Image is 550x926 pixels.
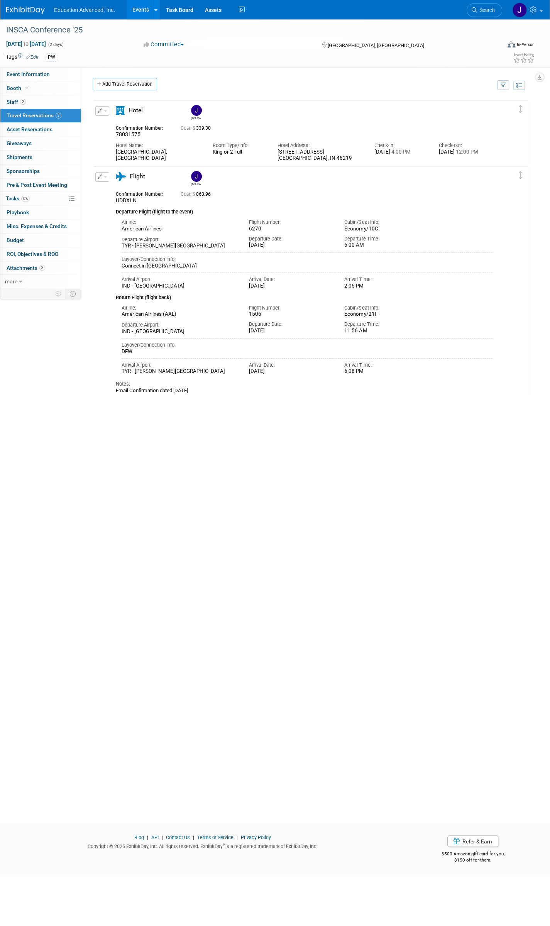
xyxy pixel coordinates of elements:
[116,204,492,216] div: Departure Flight (flight to the event)
[344,321,428,328] div: Departure Time:
[181,125,214,131] span: 339.30
[122,263,492,269] div: Connect in [GEOGRAPHIC_DATA]
[122,283,237,289] div: IND - [GEOGRAPHIC_DATA]
[0,206,81,219] a: Playbook
[7,223,67,229] span: Misc. Expenses & Credits
[7,251,58,257] span: ROI, Objectives & ROO
[278,149,363,162] div: [STREET_ADDRESS] [GEOGRAPHIC_DATA], IN 46219
[344,305,428,311] div: Cabin/Seat Info:
[116,197,137,203] span: UDBXLN
[519,171,523,179] i: Click and drag to move item
[0,164,81,178] a: Sponsorships
[145,834,150,840] span: |
[47,42,64,47] span: (2 days)
[122,362,237,369] div: Arrival Airport:
[0,151,81,164] a: Shipments
[7,265,45,271] span: Attachments
[122,226,237,232] div: American Airlines
[513,53,534,57] div: Event Rating
[374,149,427,156] div: [DATE]
[249,226,333,232] div: 6270
[26,54,39,60] a: Edit
[0,81,81,95] a: Booth
[344,362,428,369] div: Arrival Time:
[456,40,535,52] div: Event Format
[7,182,67,188] span: Pre & Post Event Meeting
[223,842,225,846] sup: ®
[141,41,187,49] button: Committed
[344,276,428,283] div: Arrival Time:
[249,242,333,249] div: [DATE]
[7,126,52,132] span: Asset Reservations
[3,23,489,37] div: INSCA Conference '25
[116,123,169,131] div: Confirmation Number:
[249,328,333,334] div: [DATE]
[122,368,237,375] div: TYR - [PERSON_NAME][GEOGRAPHIC_DATA]
[191,116,201,120] div: Jennifer Knipp
[235,834,240,840] span: |
[7,112,61,119] span: Travel Reservations
[249,283,333,289] div: [DATE]
[439,149,492,156] div: [DATE]
[130,173,145,180] span: Flight
[197,834,234,840] a: Terms of Service
[249,321,333,328] div: Departure Date:
[5,278,17,284] span: more
[512,3,527,17] img: Jennifer Knipp
[189,105,203,120] div: Jennifer Knipp
[0,247,81,261] a: ROI, Objectives & ROO
[189,171,203,186] div: Jennifer Knipp
[116,142,201,149] div: Hotel Name:
[249,219,333,226] div: Flight Number:
[344,235,428,242] div: Departure Time:
[0,275,81,288] a: more
[0,95,81,109] a: Staff2
[116,381,492,388] div: Notes:
[116,106,125,115] i: Hotel
[65,289,81,299] td: Toggle Event Tabs
[0,192,81,205] a: Tasks0%
[390,149,411,155] span: 4:00 PM
[6,195,30,201] span: Tasks
[249,305,333,311] div: Flight Number:
[447,835,498,847] a: Refer & Earn
[6,7,45,14] img: ExhibitDay
[7,140,32,146] span: Giveaways
[241,834,271,840] a: Privacy Policy
[116,289,492,301] div: Return Flight (flight back)
[249,368,333,375] div: [DATE]
[519,105,523,113] i: Click and drag to move item
[122,236,237,243] div: Departure Airport:
[516,42,535,47] div: In-Person
[6,41,46,47] span: [DATE] [DATE]
[249,311,333,318] div: 1506
[93,78,157,90] a: Add Travel Reservation
[54,7,115,13] span: Education Advanced, Inc.
[39,265,45,271] span: 3
[122,311,237,318] div: American Airlines (AAL)
[0,234,81,247] a: Budget
[46,53,58,61] div: PW
[455,149,478,155] span: 12:00 PM
[116,149,201,162] div: [GEOGRAPHIC_DATA], [GEOGRAPHIC_DATA]
[467,3,502,17] a: Search
[7,154,32,160] span: Shipments
[122,219,237,226] div: Airline:
[25,86,29,90] i: Booth reservation complete
[374,142,427,149] div: Check-in:
[56,113,61,119] span: 2
[7,209,29,215] span: Playbook
[439,142,492,149] div: Check-out:
[116,172,126,181] i: Flight
[22,41,30,47] span: to
[129,107,143,114] span: Hotel
[249,362,333,369] div: Arrival Date:
[160,834,165,840] span: |
[508,41,515,47] img: Format-Inperson.png
[151,834,159,840] a: API
[191,834,196,840] span: |
[21,196,30,201] span: 0%
[191,171,202,182] img: Jennifer Knipp
[344,283,428,289] div: 2:06 PM
[213,142,266,149] div: Room Type/Info:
